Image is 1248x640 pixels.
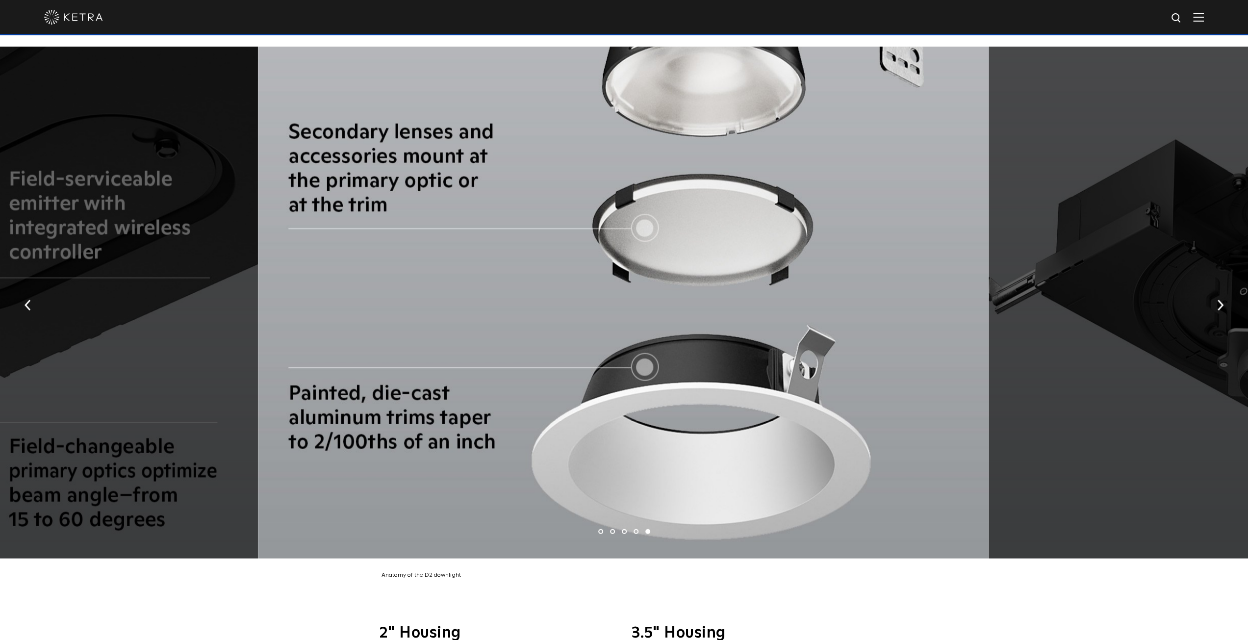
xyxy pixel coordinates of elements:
img: search icon [1171,12,1183,25]
div: Anatomy of the D2 downlight [372,570,882,581]
img: ketra-logo-2019-white [44,10,103,25]
img: arrow-left-black.svg [25,300,31,311]
img: Hamburger%20Nav.svg [1193,12,1204,22]
img: arrow-right-black.svg [1217,300,1223,311]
